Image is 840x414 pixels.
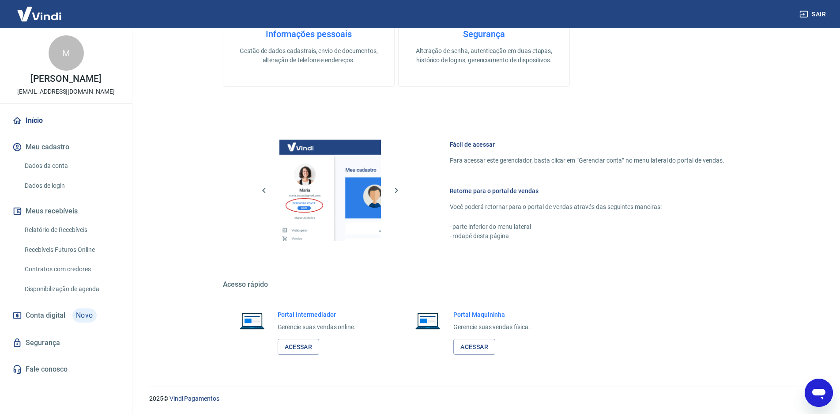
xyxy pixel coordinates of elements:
h6: Fácil de acessar [450,140,724,149]
a: Acessar [453,339,495,355]
h6: Retorne para o portal de vendas [450,186,724,195]
p: Alteração de senha, autenticação em duas etapas, histórico de logins, gerenciamento de dispositivos. [413,46,555,65]
h6: Portal Maquininha [453,310,530,319]
a: Fale conosco [11,360,121,379]
p: [EMAIL_ADDRESS][DOMAIN_NAME] [17,87,115,96]
iframe: Botão para abrir a janela de mensagens [805,379,833,407]
a: Relatório de Recebíveis [21,221,121,239]
p: - parte inferior do menu lateral [450,222,724,232]
a: Início [11,111,121,130]
p: Gerencie suas vendas física. [453,323,530,332]
a: Recebíveis Futuros Online [21,241,121,259]
span: Novo [72,308,97,323]
div: M [49,35,84,71]
h6: Portal Intermediador [278,310,356,319]
a: Dados da conta [21,157,121,175]
button: Meu cadastro [11,137,121,157]
img: Vindi [11,0,68,27]
img: Imagem da dashboard mostrando o botão de gerenciar conta na sidebar no lado esquerdo [279,140,381,241]
a: Contratos com credores [21,260,121,278]
p: Para acessar este gerenciador, basta clicar em “Gerenciar conta” no menu lateral do portal de ven... [450,156,724,165]
span: Conta digital [26,309,65,322]
h4: Informações pessoais [237,29,380,39]
p: 2025 © [149,394,819,403]
img: Imagem de um notebook aberto [234,310,271,331]
a: Vindi Pagamentos [170,395,219,402]
a: Disponibilização de agenda [21,280,121,298]
p: [PERSON_NAME] [30,74,101,84]
p: Gerencie suas vendas online. [278,323,356,332]
h4: Segurança [413,29,555,39]
a: Acessar [278,339,320,355]
a: Dados de login [21,177,121,195]
p: Você poderá retornar para o portal de vendas através das seguintes maneiras: [450,202,724,212]
button: Sair [798,6,829,23]
h5: Acesso rápido [223,280,746,289]
a: Conta digitalNovo [11,305,121,326]
p: - rodapé desta página [450,232,724,241]
button: Meus recebíveis [11,201,121,221]
img: Imagem de um notebook aberto [409,310,446,331]
a: Segurança [11,333,121,353]
p: Gestão de dados cadastrais, envio de documentos, alteração de telefone e endereços. [237,46,380,65]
